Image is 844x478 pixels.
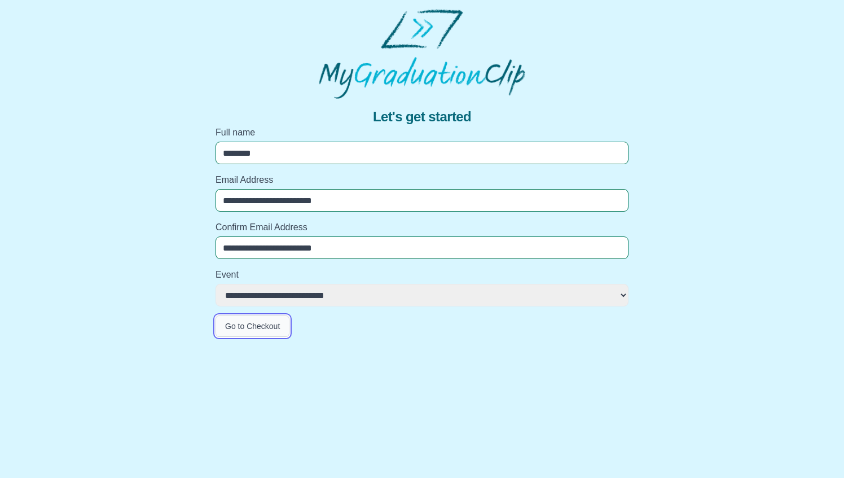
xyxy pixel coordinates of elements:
[216,126,628,139] label: Full name
[216,173,628,187] label: Email Address
[216,268,628,282] label: Event
[319,9,525,99] img: MyGraduationClip
[216,315,289,337] button: Go to Checkout
[373,108,471,126] span: Let's get started
[216,221,628,234] label: Confirm Email Address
